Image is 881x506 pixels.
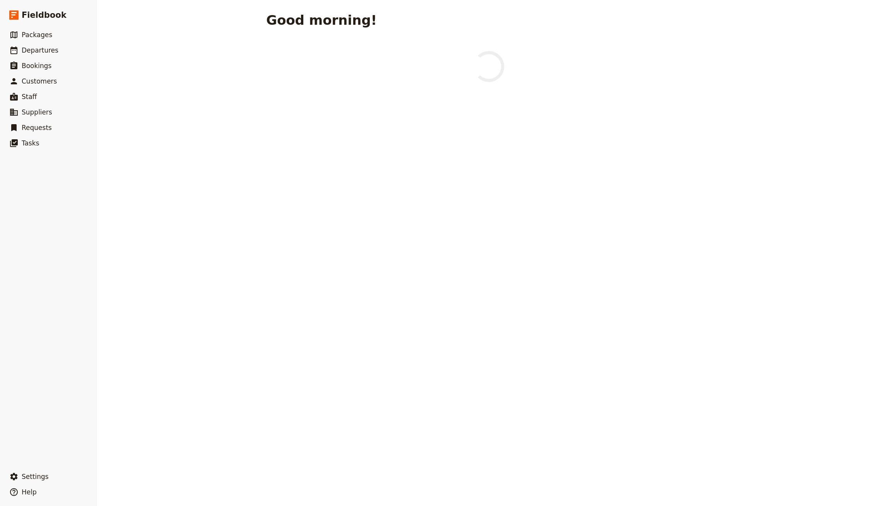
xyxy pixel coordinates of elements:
span: Settings [22,473,49,480]
span: Customers [22,77,57,85]
span: Bookings [22,62,51,70]
span: Fieldbook [22,9,66,21]
span: Staff [22,93,37,101]
span: Requests [22,124,52,132]
span: Help [22,488,37,496]
h1: Good morning! [266,12,377,28]
span: Tasks [22,139,39,147]
span: Suppliers [22,108,52,116]
span: Packages [22,31,52,39]
span: Departures [22,46,58,54]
